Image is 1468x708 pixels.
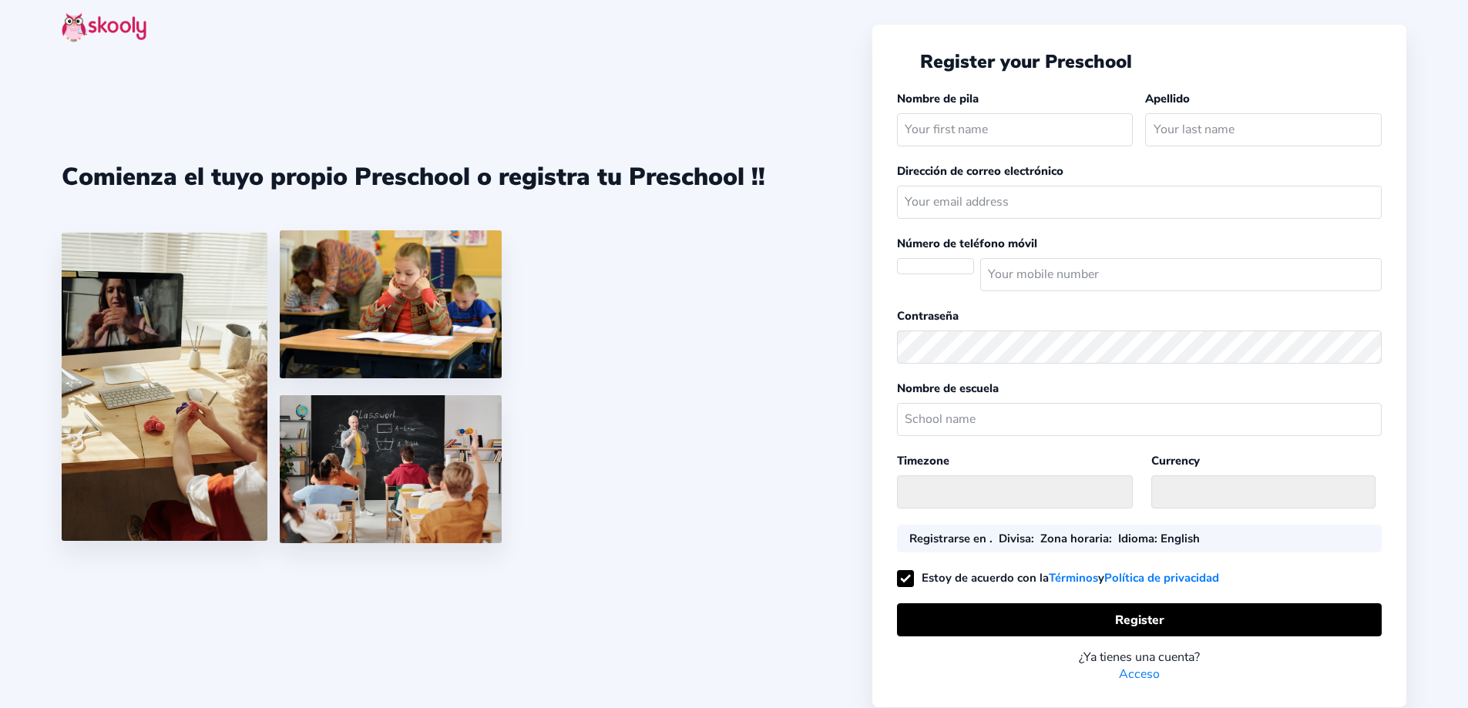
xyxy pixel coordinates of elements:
img: skooly-logo.png [62,12,146,42]
label: Estoy de acuerdo con la y [897,570,1219,586]
ion-icon: eye outline [1359,339,1375,355]
div: Comienza el tuyo propio Preschool o registra tu Preschool !! [62,160,765,193]
div: : English [1118,531,1200,546]
b: Divisa [999,531,1031,546]
button: Register [897,603,1382,636]
div: Registrarse en . [909,531,993,546]
input: School name [897,403,1382,436]
input: Your email address [897,186,1382,219]
label: Timezone [897,453,949,468]
input: Your mobile number [980,258,1382,291]
label: Currency [1151,453,1200,468]
label: Contraseña [897,308,959,324]
label: Dirección de correo electrónico [897,163,1063,179]
img: 5.png [280,395,502,543]
a: Términos [1049,569,1098,588]
div: : [1040,531,1112,546]
img: 4.png [280,230,502,378]
button: eye outlineeye off outline [1359,339,1382,355]
input: Your first name [897,113,1134,146]
b: Idioma [1118,531,1154,546]
a: Acceso [1119,666,1160,683]
label: Apellido [1145,91,1190,106]
b: Zona horaria [1040,531,1109,546]
img: 1.jpg [62,233,267,541]
a: Política de privacidad [1104,569,1219,588]
label: Nombre de pila [897,91,979,106]
span: Register your Preschool [920,49,1132,74]
label: Nombre de escuela [897,381,999,396]
div: : [999,531,1034,546]
div: ¿Ya tienes una cuenta? [897,649,1382,666]
input: Your last name [1145,113,1382,146]
label: Número de teléfono móvil [897,236,1037,251]
button: arrow back outline [897,53,914,70]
